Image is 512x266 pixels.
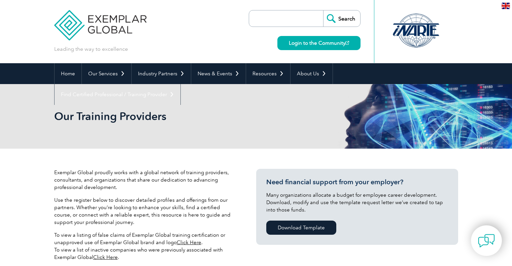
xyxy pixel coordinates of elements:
a: Industry Partners [132,63,191,84]
p: Use the register below to discover detailed profiles and offerings from our partners. Whether you... [54,196,236,226]
p: To view a listing of false claims of Exemplar Global training certification or unapproved use of ... [54,231,236,261]
a: News & Events [191,63,246,84]
a: Click Here [177,239,201,245]
p: Many organizations allocate a budget for employee career development. Download, modify and use th... [266,191,448,214]
a: Click Here [93,254,118,260]
a: Resources [246,63,290,84]
img: en [502,3,510,9]
h3: Need financial support from your employer? [266,178,448,186]
img: open_square.png [345,41,349,45]
a: Login to the Community [277,36,361,50]
input: Search [323,10,360,27]
h2: Our Training Providers [54,111,337,122]
img: contact-chat.png [478,232,495,249]
p: Exemplar Global proudly works with a global network of training providers, consultants, and organ... [54,169,236,191]
a: Download Template [266,221,336,235]
p: Leading the way to excellence [54,45,128,53]
a: Our Services [82,63,131,84]
a: Home [55,63,81,84]
a: Find Certified Professional / Training Provider [55,84,180,105]
a: About Us [291,63,333,84]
